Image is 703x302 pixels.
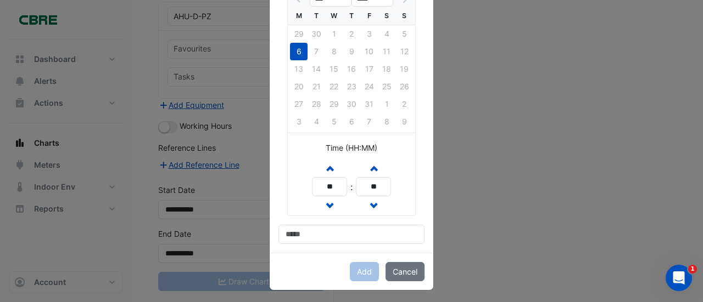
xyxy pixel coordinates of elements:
label: Time (HH:MM) [326,142,377,153]
div: W [325,7,343,25]
div: T [343,7,360,25]
iframe: Intercom live chat [666,265,692,291]
input: Hours [312,177,347,196]
input: Minutes [356,177,391,196]
div: 6 [290,43,308,60]
div: F [360,7,378,25]
div: Monday, October 6, 2025 [290,43,308,60]
span: 1 [688,265,697,273]
div: S [378,7,395,25]
button: Cancel [386,262,425,281]
div: M [290,7,308,25]
div: T [308,7,325,25]
div: : [347,180,356,193]
div: S [395,7,413,25]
